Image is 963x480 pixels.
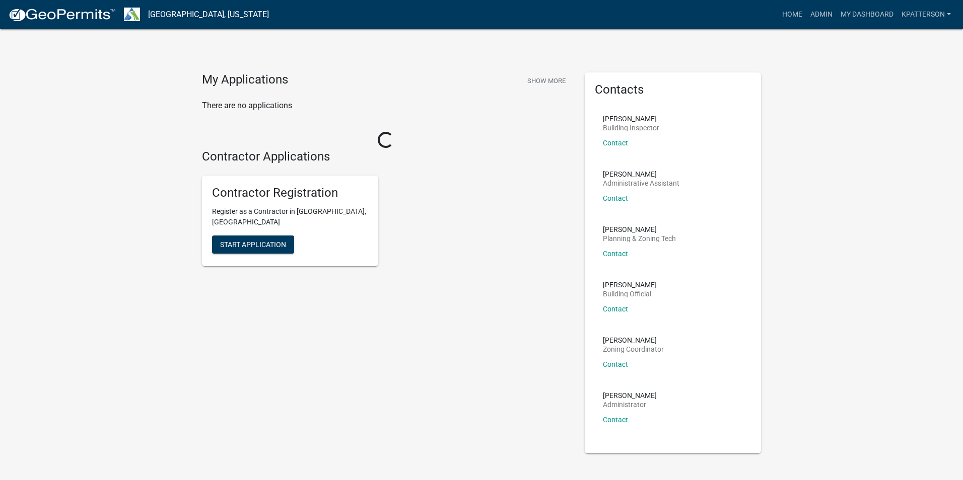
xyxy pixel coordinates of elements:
p: Building Inspector [603,124,659,131]
a: [GEOGRAPHIC_DATA], [US_STATE] [148,6,269,23]
a: My Dashboard [837,5,898,24]
h5: Contractor Registration [212,186,368,200]
a: Contact [603,139,628,147]
button: Show More [523,72,570,89]
p: Administrative Assistant [603,180,679,187]
a: Contact [603,360,628,368]
p: Register as a Contractor in [GEOGRAPHIC_DATA], [GEOGRAPHIC_DATA] [212,206,368,227]
p: Planning & Zoning Tech [603,235,676,242]
a: Contact [603,250,628,258]
p: Zoning Coordinator [603,346,664,353]
a: Contact [603,305,628,313]
p: [PERSON_NAME] [603,392,657,399]
a: Admin [806,5,837,24]
p: [PERSON_NAME] [603,337,664,344]
a: Contact [603,194,628,202]
wm-workflow-list-section: Contractor Applications [202,149,570,275]
a: KPATTERSON [898,5,955,24]
img: Troup County, Georgia [124,8,140,21]
p: [PERSON_NAME] [603,115,659,122]
p: Administrator [603,401,657,408]
p: Building Official [603,290,657,297]
button: Start Application [212,235,294,254]
p: There are no applications [202,100,570,112]
h5: Contacts [595,83,751,97]
p: [PERSON_NAME] [603,171,679,178]
h4: Contractor Applications [202,149,570,164]
p: [PERSON_NAME] [603,281,657,288]
h4: My Applications [202,72,288,88]
a: Home [778,5,806,24]
a: Contact [603,416,628,424]
span: Start Application [220,241,286,249]
p: [PERSON_NAME] [603,226,676,233]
